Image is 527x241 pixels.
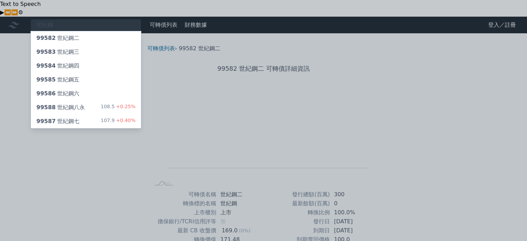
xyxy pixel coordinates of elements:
a: 99586世紀鋼六 [31,87,141,101]
span: 99582 [36,35,56,41]
div: 世紀鋼六 [36,89,79,98]
span: 99588 [36,104,56,111]
div: 世紀鋼五 [36,76,79,84]
div: 世紀鋼七 [36,117,79,126]
span: +0.40% [115,118,135,123]
div: 世紀鋼三 [36,48,79,56]
a: 99582世紀鋼二 [31,31,141,45]
a: 99588世紀鋼八永 108.5+0.25% [31,101,141,114]
iframe: Chat Widget [492,208,527,241]
span: +0.25% [115,104,135,109]
div: 世紀鋼二 [36,34,79,42]
div: 聊天小工具 [492,208,527,241]
a: 99585世紀鋼五 [31,73,141,87]
span: 99586 [36,90,56,97]
span: 99584 [36,62,56,69]
a: 99584世紀鋼四 [31,59,141,73]
span: 99587 [36,118,56,124]
a: 99583世紀鋼三 [31,45,141,59]
div: 107.9 [101,117,135,126]
div: 108.5 [101,103,135,112]
span: 99585 [36,76,56,83]
div: 世紀鋼八永 [36,103,85,112]
span: 99583 [36,49,56,55]
div: 世紀鋼四 [36,62,79,70]
a: 99587世紀鋼七 107.9+0.40% [31,114,141,128]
